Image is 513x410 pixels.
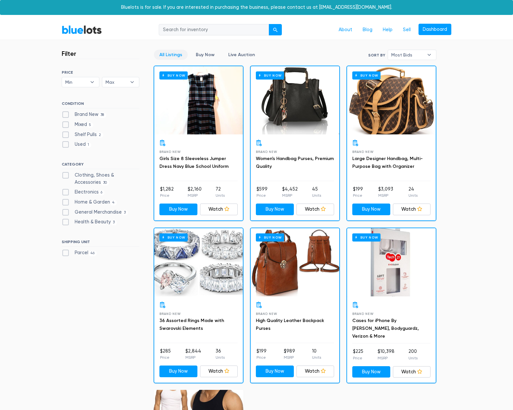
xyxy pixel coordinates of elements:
[159,24,269,36] input: Search for inventory
[216,186,225,199] li: 72
[98,113,106,118] span: 38
[62,199,117,206] label: Home & Garden
[106,77,127,87] span: Max
[353,355,363,361] p: Price
[159,312,181,316] span: Brand New
[62,189,105,196] label: Electronics
[393,204,431,215] a: Watch
[353,348,363,361] li: $225
[284,348,295,361] li: $989
[97,132,103,138] span: 2
[352,318,419,339] a: Cases for iPhone By [PERSON_NAME], Bodyguardz, Verizon & More
[368,52,385,58] label: Sort By
[216,348,225,361] li: 36
[223,50,260,60] a: Live Auction
[159,156,229,169] a: Girls Size 8 Sleeveless Jumper Dress Navy Blue School Uniform
[85,77,99,87] b: ▾
[185,348,201,361] li: $2,844
[110,200,117,205] span: 4
[333,24,357,36] a: About
[159,71,188,80] h6: Buy Now
[159,204,197,215] a: Buy Now
[62,131,103,138] label: Shelf Pulls
[312,354,321,360] p: Units
[160,193,174,198] p: Price
[378,193,393,198] p: MSRP
[159,233,188,242] h6: Buy Now
[62,172,139,186] label: Clothing, Shoes & Accessories
[408,355,418,361] p: Units
[393,366,431,378] a: Watch
[160,186,174,199] li: $1,282
[65,77,87,87] span: Min
[422,50,436,60] b: ▾
[408,348,418,361] li: 200
[408,193,418,198] p: Units
[188,186,202,199] li: $2,160
[256,354,267,360] p: Price
[99,190,105,195] span: 6
[62,70,139,75] h6: PRICE
[154,50,188,60] a: All Listings
[251,228,339,296] a: Buy Now
[256,150,277,154] span: Brand New
[160,348,171,361] li: $285
[352,156,423,169] a: Large Designer Handbag, Multi-Purpose Bag with Organizer
[256,233,284,242] h6: Buy Now
[87,122,93,128] span: 5
[256,366,294,377] a: Buy Now
[378,24,398,36] a: Help
[86,143,91,148] span: 1
[357,24,378,36] a: Blog
[125,77,139,87] b: ▾
[62,101,139,108] h6: CONDITION
[256,193,268,198] p: Price
[256,186,268,199] li: $599
[62,50,76,57] h3: Filter
[159,366,197,377] a: Buy Now
[296,366,334,377] a: Watch
[154,66,243,134] a: Buy Now
[378,186,393,199] li: $3,093
[101,180,109,185] span: 30
[256,318,324,331] a: High Quality Leather Backpack Purses
[62,218,117,226] label: Health & Beauty
[398,24,416,36] a: Sell
[200,366,238,377] a: Watch
[216,193,225,198] p: Units
[353,186,363,199] li: $199
[353,193,363,198] p: Price
[256,312,277,316] span: Brand New
[352,150,373,154] span: Brand New
[251,66,339,134] a: Buy Now
[159,150,181,154] span: Brand New
[62,111,106,118] label: Brand New
[256,348,267,361] li: $199
[256,156,334,169] a: Women's Handbag Purses, Premium Quality
[62,209,128,216] label: General Merchandise
[352,204,390,215] a: Buy Now
[216,354,225,360] p: Units
[284,354,295,360] p: MSRP
[154,228,243,296] a: Buy Now
[62,240,139,247] h6: SHIPPING UNIT
[352,71,381,80] h6: Buy Now
[282,193,298,198] p: MSRP
[62,141,91,148] label: Used
[352,233,381,242] h6: Buy Now
[159,318,224,331] a: 36 Assorted Rings Made with Swarovski Elements
[408,186,418,199] li: 24
[312,193,321,198] p: Units
[111,220,117,225] span: 3
[352,312,373,316] span: Brand New
[256,204,294,215] a: Buy Now
[88,251,97,256] span: 46
[378,348,394,361] li: $10,398
[296,204,334,215] a: Watch
[378,355,394,361] p: MSRP
[62,249,97,256] label: Parcel
[185,354,201,360] p: MSRP
[62,162,139,169] h6: CATEGORY
[312,348,321,361] li: 10
[419,24,451,35] a: Dashboard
